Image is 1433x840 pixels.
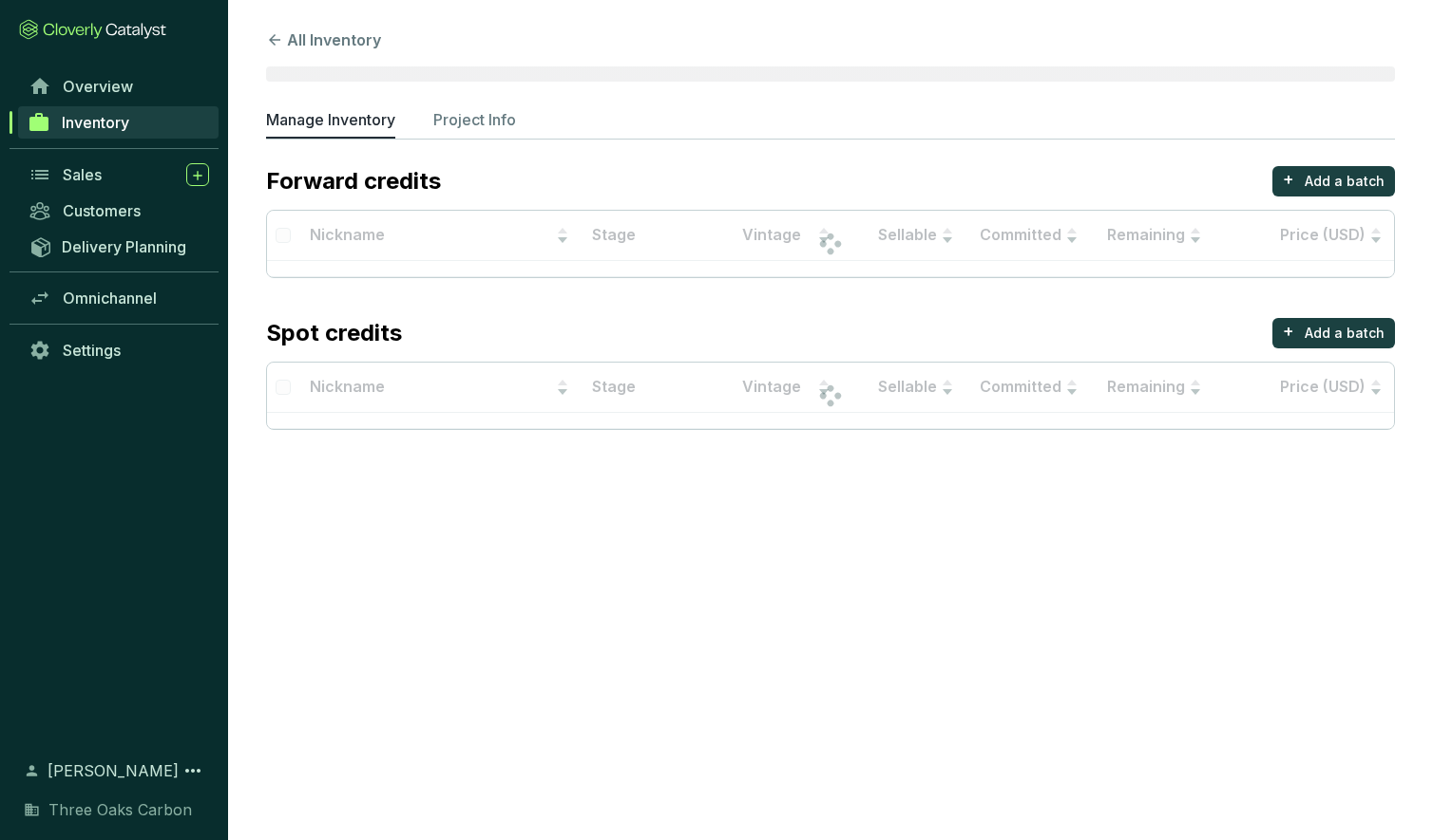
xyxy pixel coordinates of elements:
p: Add a batch [1305,172,1385,191]
span: [PERSON_NAME] [48,759,179,782]
span: Overview [63,77,133,96]
p: Project Info [433,108,516,131]
p: Forward credits [266,166,441,196]
a: Settings [19,334,219,366]
span: Delivery Planning [62,237,186,256]
span: Inventory [62,113,129,132]
a: Omnichannel [19,282,219,314]
button: All Inventory [266,28,381,51]
span: Omnichannel [63,289,157,308]
button: +Add a batch [1272,318,1395,348]
a: Inventory [18,106,219,139]
a: Overview [19,70,219,103]
span: Three Oaks Carbon [48,798,192,821]
button: +Add a batch [1272,166,1395,196]
p: Add a batch [1305,324,1385,343]
span: Settings [63,341,121,360]
a: Sales [19,159,219,191]
a: Customers [19,195,219,227]
p: + [1283,166,1294,193]
p: Manage Inventory [266,108,395,131]
p: + [1283,318,1294,345]
span: Customers [63,201,141,220]
a: Delivery Planning [19,231,219,262]
p: Spot credits [266,318,402,348]
span: Sales [63,165,102,184]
